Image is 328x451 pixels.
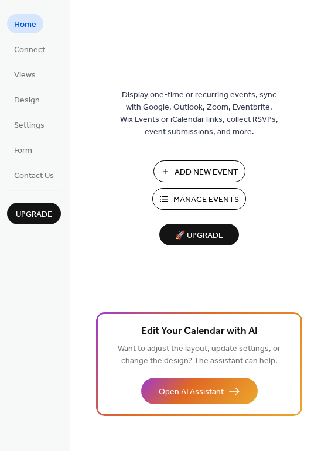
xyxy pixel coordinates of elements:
[141,323,258,340] span: Edit Your Calendar with AI
[166,228,232,244] span: 🚀 Upgrade
[14,19,36,31] span: Home
[7,115,52,134] a: Settings
[173,194,239,206] span: Manage Events
[14,145,32,157] span: Form
[7,165,61,184] a: Contact Us
[7,14,43,33] a: Home
[7,39,52,59] a: Connect
[14,94,40,107] span: Design
[16,209,52,221] span: Upgrade
[7,64,43,84] a: Views
[7,90,47,109] a: Design
[120,89,278,138] span: Display one-time or recurring events, sync with Google, Outlook, Zoom, Eventbrite, Wix Events or ...
[14,119,45,132] span: Settings
[153,160,245,182] button: Add New Event
[152,188,246,210] button: Manage Events
[159,386,224,398] span: Open AI Assistant
[14,44,45,56] span: Connect
[7,203,61,224] button: Upgrade
[14,170,54,182] span: Contact Us
[159,224,239,245] button: 🚀 Upgrade
[7,140,39,159] a: Form
[141,378,258,404] button: Open AI Assistant
[14,69,36,81] span: Views
[118,341,281,369] span: Want to adjust the layout, update settings, or change the design? The assistant can help.
[175,166,238,179] span: Add New Event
